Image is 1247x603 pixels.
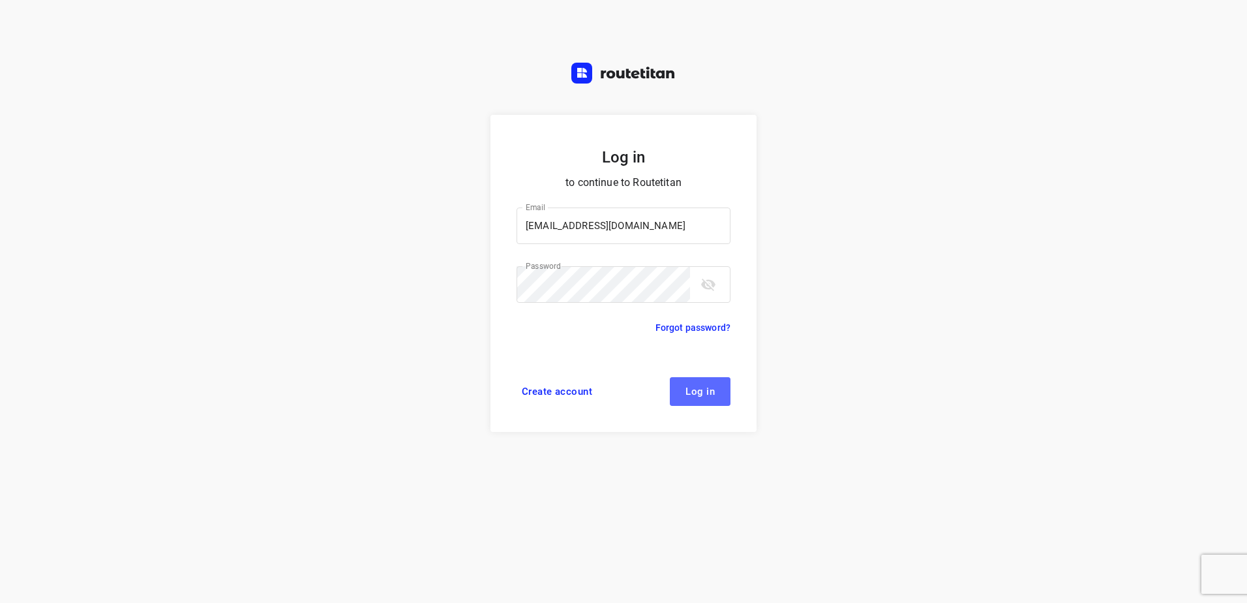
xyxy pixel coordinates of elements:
a: Create account [517,377,597,406]
a: Forgot password? [655,320,730,335]
img: Routetitan [571,63,676,84]
h5: Log in [517,146,730,168]
button: Log in [670,377,730,406]
a: Routetitan [571,63,676,87]
button: toggle password visibility [695,271,721,298]
span: Log in [685,386,715,397]
p: to continue to Routetitan [517,174,730,192]
span: Create account [522,386,592,397]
